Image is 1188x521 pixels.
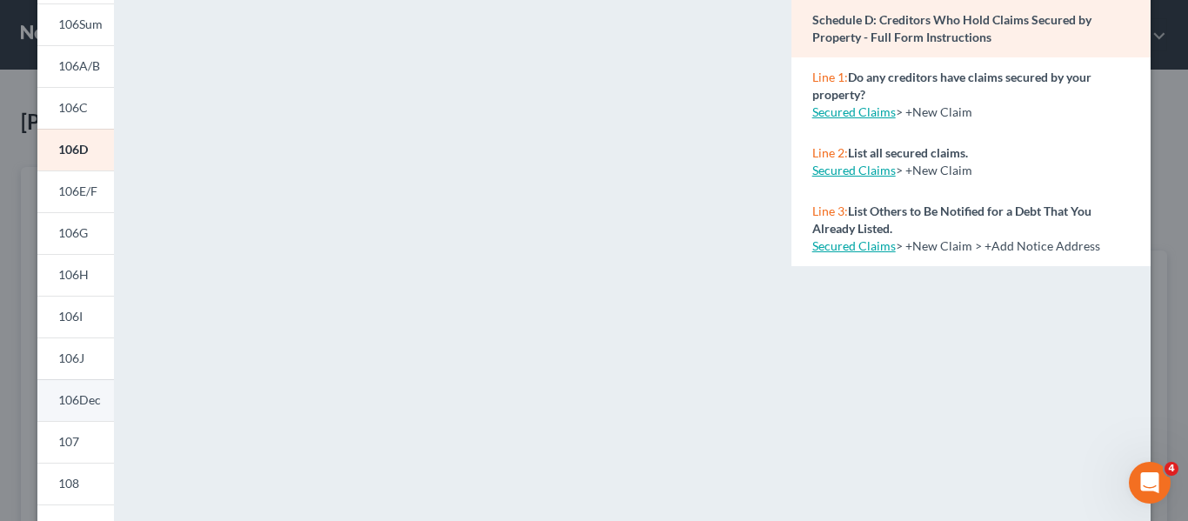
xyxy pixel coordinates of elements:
span: 108 [58,476,79,491]
span: 107 [58,434,79,449]
a: 108 [37,463,114,504]
a: 106D [37,129,114,170]
span: 106E/F [58,184,97,198]
a: 106H [37,254,114,296]
a: 106Dec [37,379,114,421]
a: 106A/B [37,45,114,87]
strong: Do any creditors have claims secured by your property? [812,70,1091,102]
a: Secured Claims [812,163,896,177]
a: 106J [37,337,114,379]
span: 106D [58,142,88,157]
span: 4 [1165,462,1178,476]
a: Secured Claims [812,104,896,119]
span: > +New Claim [896,104,972,119]
span: Line 1: [812,70,848,84]
span: 106Sum [58,17,103,31]
iframe: Intercom live chat [1129,462,1171,504]
a: 106E/F [37,170,114,212]
a: 106Sum [37,3,114,45]
a: Secured Claims [812,238,896,253]
span: 106C [58,100,88,115]
strong: List all secured claims. [848,145,968,160]
span: 106G [58,225,88,240]
span: > +New Claim > +Add Notice Address [896,238,1100,253]
span: 106A/B [58,58,100,73]
strong: List Others to Be Notified for a Debt That You Already Listed. [812,204,1091,236]
span: 106J [58,351,84,365]
span: > +New Claim [896,163,972,177]
span: Line 2: [812,145,848,160]
a: 107 [37,421,114,463]
a: 106G [37,212,114,254]
span: 106I [58,309,83,324]
span: 106H [58,267,89,282]
span: Line 3: [812,204,848,218]
strong: Schedule D: Creditors Who Hold Claims Secured by Property - Full Form Instructions [812,12,1091,44]
span: 106Dec [58,392,101,407]
a: 106C [37,87,114,129]
a: 106I [37,296,114,337]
